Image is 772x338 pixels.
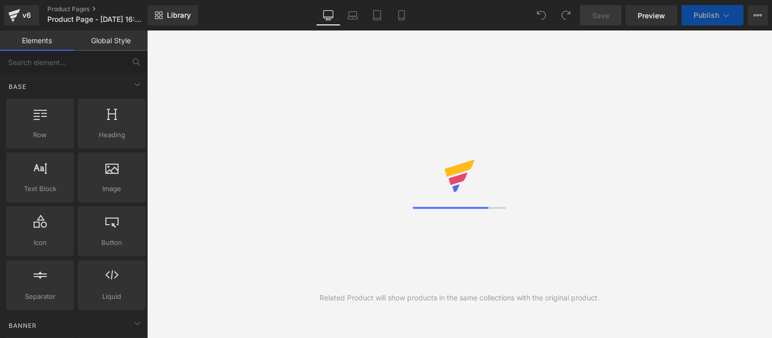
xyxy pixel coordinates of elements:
span: Image [81,183,142,194]
span: Banner [8,321,38,330]
button: Redo [556,5,576,25]
span: Liquid [81,291,142,302]
div: v6 [20,9,33,22]
span: Separator [9,291,71,302]
a: Product Pages [47,5,164,13]
a: Preview [625,5,677,25]
span: Heading [81,130,142,140]
a: New Library [148,5,198,25]
span: Icon [9,237,71,248]
a: Desktop [316,5,340,25]
span: Preview [638,10,665,21]
a: Laptop [340,5,365,25]
button: Publish [681,5,744,25]
span: Button [81,237,142,248]
span: Base [8,82,27,91]
span: Text Block [9,183,71,194]
div: Related Product will show products in the same collections with the original product. [320,292,599,303]
a: Mobile [389,5,414,25]
span: Library [167,11,191,20]
a: Tablet [365,5,389,25]
span: Save [592,10,609,21]
button: More [748,5,768,25]
span: Row [9,130,71,140]
span: Publish [694,11,719,19]
a: Global Style [74,30,148,51]
span: Product Page - [DATE] 16:44:25 [47,15,145,23]
button: Undo [531,5,552,25]
a: v6 [4,5,39,25]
